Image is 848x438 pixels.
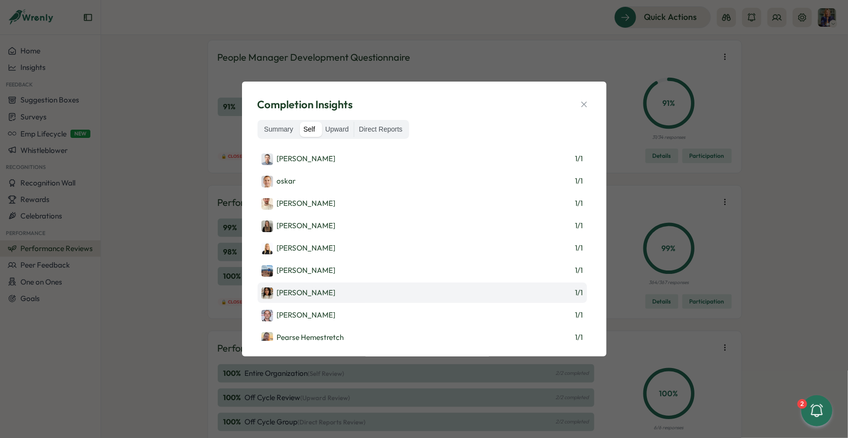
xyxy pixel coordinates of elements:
[354,122,407,137] label: Direct Reports
[261,220,336,232] div: [PERSON_NAME]
[261,331,344,344] a: Pearse HemestretchPearse Hemestretch
[261,220,273,232] img: Niamh Linton
[261,152,336,165] a: Damir Becarevic[PERSON_NAME]
[261,264,336,277] a: Adria Figueres[PERSON_NAME]
[575,265,583,276] span: 1 / 1
[575,153,583,164] span: 1 / 1
[261,153,273,165] img: Damir Becarevic
[261,198,336,210] div: [PERSON_NAME]
[261,153,336,165] div: [PERSON_NAME]
[575,176,583,186] span: 1 / 1
[321,122,354,137] label: Upward
[575,310,583,320] span: 1 / 1
[261,243,336,254] div: [PERSON_NAME]
[261,309,336,321] a: Max Shuter[PERSON_NAME]
[261,332,344,344] div: Pearse Hemestretch
[261,219,336,232] a: Niamh Linton[PERSON_NAME]
[575,332,583,343] span: 1 / 1
[261,332,273,344] img: Pearse Hemestretch
[261,176,273,187] img: oskar
[261,242,336,254] a: Hannah Dickens[PERSON_NAME]
[261,198,273,210] img: Sam Sharma-Bell
[261,176,296,187] div: oskar
[261,310,273,321] img: Max Shuter
[261,197,336,210] a: Sam Sharma-Bell[PERSON_NAME]
[298,122,320,137] label: Self
[575,198,583,209] span: 1 / 1
[261,310,336,321] div: [PERSON_NAME]
[261,243,273,254] img: Hannah Dickens
[260,122,298,137] label: Summary
[575,220,583,231] span: 1 / 1
[261,265,336,277] div: [PERSON_NAME]
[261,286,336,299] a: Maria Khoury[PERSON_NAME]
[261,265,273,277] img: Adria Figueres
[797,399,807,409] div: 2
[258,97,353,112] span: Completion Insights
[575,243,583,253] span: 1 / 1
[575,287,583,298] span: 1 / 1
[801,395,832,426] button: 2
[261,175,296,187] a: oskaroskar
[261,287,273,299] img: Maria Khoury
[261,287,336,299] div: [PERSON_NAME]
